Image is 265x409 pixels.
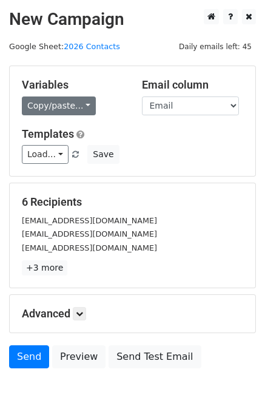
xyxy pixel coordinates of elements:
h2: New Campaign [9,9,256,30]
a: +3 more [22,260,67,275]
small: Google Sheet: [9,42,120,51]
span: Daily emails left: 45 [175,40,256,53]
h5: Variables [22,78,124,92]
small: [EMAIL_ADDRESS][DOMAIN_NAME] [22,243,157,252]
a: Templates [22,127,74,140]
a: Daily emails left: 45 [175,42,256,51]
button: Save [87,145,119,164]
h5: 6 Recipients [22,195,243,209]
a: 2026 Contacts [64,42,120,51]
a: Copy/paste... [22,96,96,115]
small: [EMAIL_ADDRESS][DOMAIN_NAME] [22,229,157,238]
iframe: Chat Widget [204,351,265,409]
a: Load... [22,145,69,164]
h5: Advanced [22,307,243,320]
a: Send Test Email [109,345,201,368]
a: Preview [52,345,106,368]
small: [EMAIL_ADDRESS][DOMAIN_NAME] [22,216,157,225]
a: Send [9,345,49,368]
h5: Email column [142,78,244,92]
